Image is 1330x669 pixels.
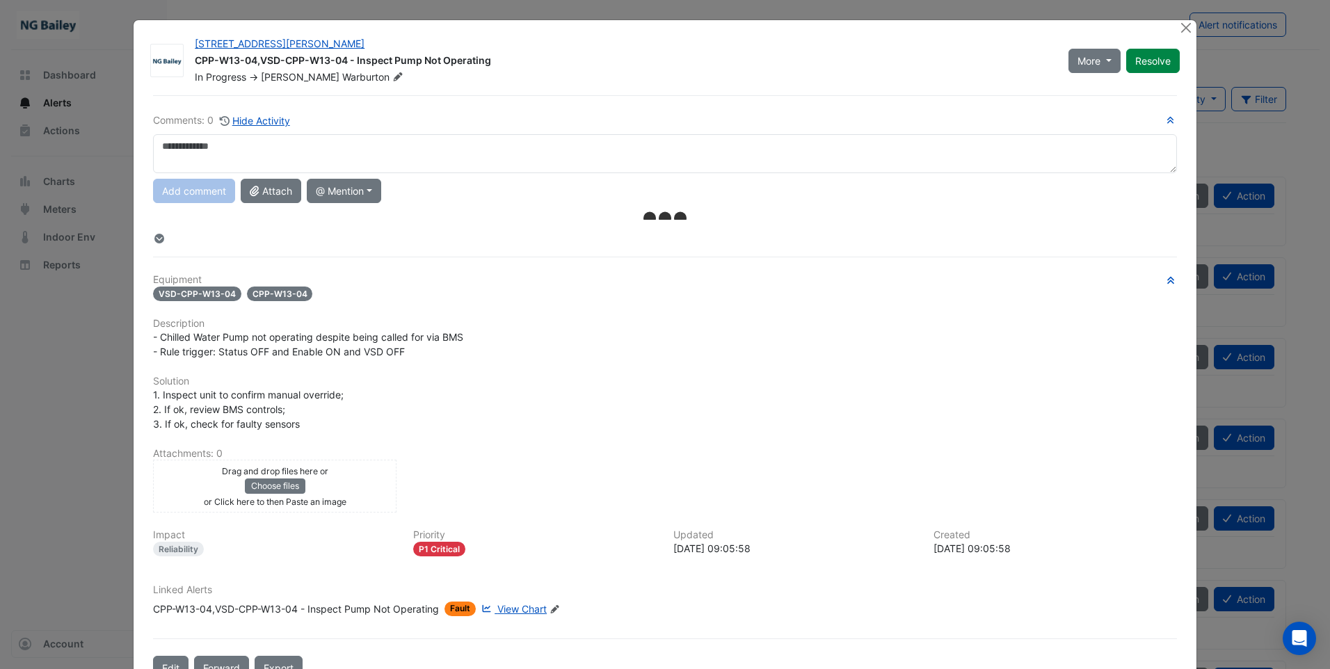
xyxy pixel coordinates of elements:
h6: Description [153,318,1177,330]
button: Attach [241,179,301,203]
h6: Solution [153,376,1177,387]
span: 1. Inspect unit to confirm manual override; 2. If ok, review BMS controls; 3. If ok, check for fa... [153,389,346,430]
a: [STREET_ADDRESS][PERSON_NAME] [195,38,364,49]
span: VSD-CPP-W13-04 [153,287,241,301]
div: [DATE] 09:05:58 [934,541,1177,556]
a: View Chart [479,602,547,616]
button: Close [1179,20,1194,35]
div: Open Intercom Messenger [1283,622,1316,655]
button: More [1068,49,1121,73]
div: CPP-W13-04,VSD-CPP-W13-04 - Inspect Pump Not Operating [195,54,1052,70]
fa-layers: More [153,234,166,243]
h6: Created [934,529,1177,541]
span: [PERSON_NAME] [261,71,339,83]
h6: Updated [673,529,917,541]
h6: Attachments: 0 [153,448,1177,460]
button: Hide Activity [219,113,291,129]
h6: Linked Alerts [153,584,1177,596]
div: Reliability [153,542,204,556]
div: [DATE] 09:05:58 [673,541,917,556]
div: P1 Critical [413,542,465,556]
span: View Chart [497,603,547,615]
span: Warburton [342,70,406,84]
fa-icon: Edit Linked Alerts [550,604,560,615]
img: NG Bailey [151,54,183,68]
span: CPP-W13-04 [247,287,313,301]
div: CPP-W13-04,VSD-CPP-W13-04 - Inspect Pump Not Operating [153,602,439,616]
div: Comments: 0 [153,113,291,129]
span: More [1077,54,1100,68]
span: In Progress [195,71,246,83]
button: Choose files [245,478,305,494]
span: - Chilled Water Pump not operating despite being called for via BMS - Rule trigger: Status OFF an... [153,331,463,357]
h6: Priority [413,529,657,541]
button: @ Mention [307,179,381,203]
small: Drag and drop files here or [222,466,328,476]
h6: Impact [153,529,396,541]
small: or Click here to then Paste an image [204,497,346,507]
h6: Equipment [153,274,1177,286]
button: Resolve [1126,49,1180,73]
span: -> [249,71,258,83]
span: Fault [444,602,476,616]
